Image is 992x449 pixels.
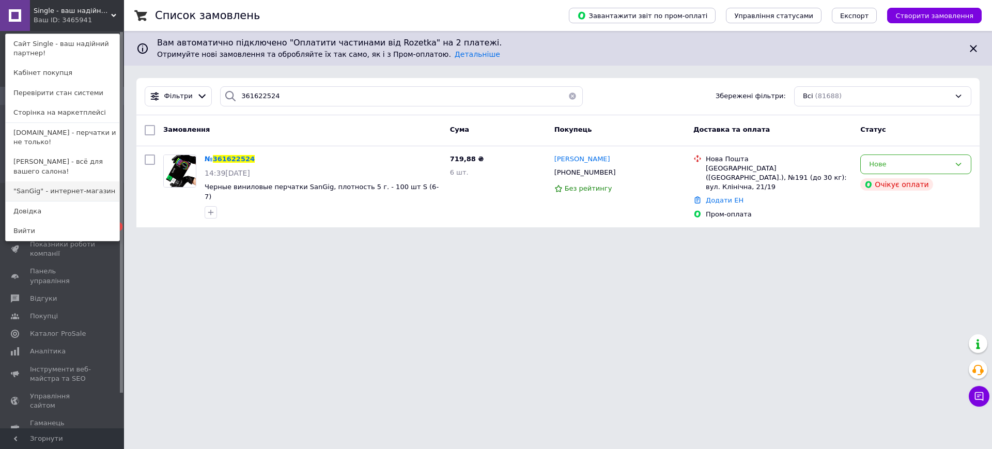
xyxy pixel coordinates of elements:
[205,183,439,200] a: Черные виниловые перчатки SanGig, плотность 5 г. - 100 шт S (6-7)
[706,196,743,204] a: Додати ЕН
[450,126,469,133] span: Cума
[706,164,852,192] div: [GEOGRAPHIC_DATA] ([GEOGRAPHIC_DATA].), №191 (до 30 кг): вул. Клінічна, 21/19
[155,9,260,22] h1: Список замовлень
[163,154,196,188] a: Фото товару
[565,184,612,192] span: Без рейтингу
[734,12,813,20] span: Управління статусами
[815,92,842,100] span: (81688)
[164,91,193,101] span: Фільтри
[34,6,111,16] span: Single - ваш надійний партнер!
[577,11,707,20] span: Завантажити звіт по пром-оплаті
[30,294,57,303] span: Відгуки
[969,386,989,407] button: Чат з покупцем
[213,155,255,163] span: 361622524
[706,154,852,164] div: Нова Пошта
[30,240,96,258] span: Показники роботи компанії
[554,126,592,133] span: Покупець
[30,392,96,410] span: Управління сайтом
[554,154,610,164] a: [PERSON_NAME]
[163,126,210,133] span: Замовлення
[205,155,255,163] a: №361622524
[569,8,716,23] button: Завантажити звіт по пром-оплаті
[30,329,86,338] span: Каталог ProSale
[860,126,886,133] span: Статус
[34,16,77,25] div: Ваш ID: 3465941
[30,365,96,383] span: Інструменти веб-майстра та SEO
[205,169,250,177] span: 14:39[DATE]
[30,419,96,437] span: Гаманець компанії
[455,50,500,58] a: Детальніше
[895,12,973,20] span: Створити замовлення
[726,8,822,23] button: Управління статусами
[6,63,119,83] a: Кабінет покупця
[887,8,982,23] button: Створити замовлення
[220,86,583,106] input: Пошук за номером замовлення, ПІБ покупця, номером телефону, Email, номером накладної
[693,126,770,133] span: Доставка та оплата
[832,8,877,23] button: Експорт
[6,221,119,241] a: Вийти
[554,155,610,163] span: [PERSON_NAME]
[6,83,119,103] a: Перевірити стан системи
[164,155,196,187] img: Фото товару
[6,152,119,181] a: [PERSON_NAME] - всё для вашего салона!
[554,168,616,176] span: [PHONE_NUMBER]
[30,312,58,321] span: Покупці
[157,50,500,58] span: Отримуйте нові замовлення та обробляйте їх так само, як і з Пром-оплатою.
[6,202,119,221] a: Довідка
[30,347,66,356] span: Аналітика
[869,159,950,170] div: Нове
[716,91,786,101] span: Збережені фільтри:
[706,210,852,219] div: Пром-оплата
[6,181,119,201] a: "SanGig" - интернет-магазин
[860,178,933,191] div: Очікує оплати
[450,155,484,163] span: 719,88 ₴
[562,86,583,106] button: Очистить
[30,267,96,285] span: Панель управління
[157,37,959,49] span: Вам автоматично підключено "Оплатити частинами від Rozetka" на 2 платежі.
[877,11,982,19] a: Створити замовлення
[205,155,213,163] span: №
[6,103,119,122] a: Сторінка на маркетплейсі
[6,34,119,63] a: Сайт Single - ваш надійний партнер!
[6,123,119,152] a: [DOMAIN_NAME] - перчатки и не только!
[840,12,869,20] span: Експорт
[803,91,813,101] span: Всі
[450,168,469,176] span: 6 шт.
